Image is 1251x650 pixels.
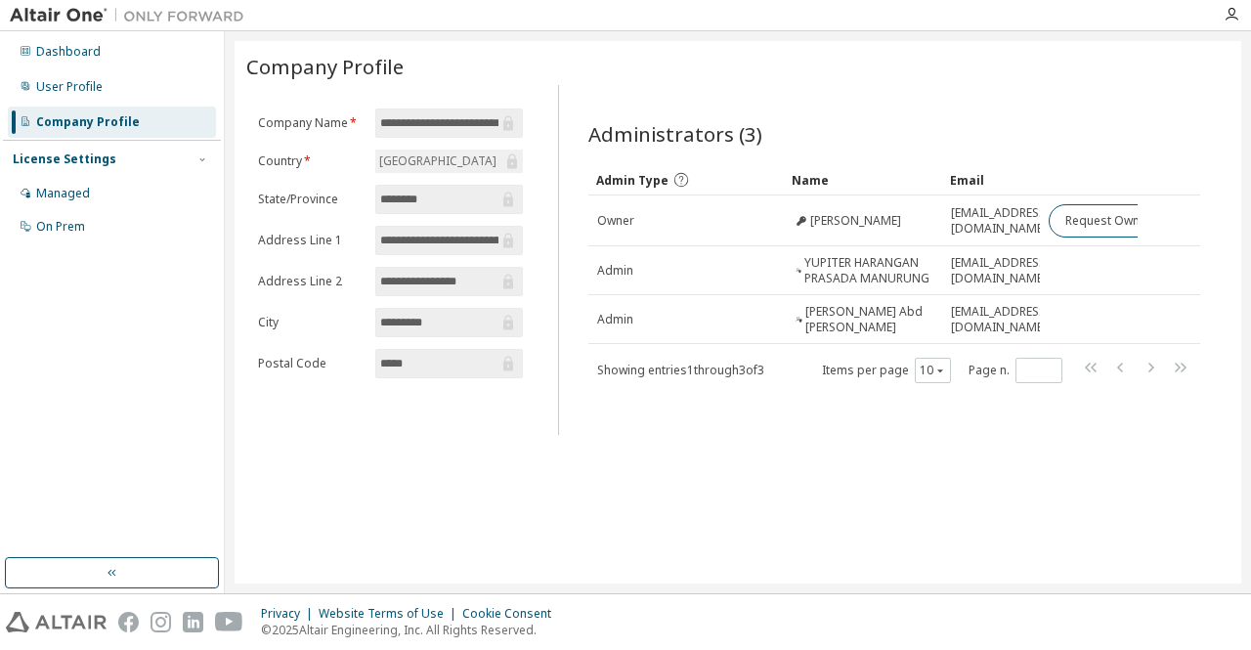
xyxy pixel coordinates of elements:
[36,44,101,60] div: Dashboard
[810,213,901,229] span: [PERSON_NAME]
[920,363,946,378] button: 10
[596,172,669,189] span: Admin Type
[376,151,499,172] div: [GEOGRAPHIC_DATA]
[183,612,203,632] img: linkedin.svg
[36,186,90,201] div: Managed
[258,274,364,289] label: Address Line 2
[375,150,522,173] div: [GEOGRAPHIC_DATA]
[969,358,1062,383] span: Page n.
[6,612,107,632] img: altair_logo.svg
[13,152,116,167] div: License Settings
[588,120,762,148] span: Administrators (3)
[950,164,1032,195] div: Email
[804,255,933,286] span: YUPITER HARANGAN PRASADA MANURUNG
[597,362,764,378] span: Showing entries 1 through 3 of 3
[1049,204,1214,238] button: Request Owner Change
[258,233,364,248] label: Address Line 1
[951,255,1050,286] span: [EMAIL_ADDRESS][DOMAIN_NAME]
[258,315,364,330] label: City
[597,213,634,229] span: Owner
[261,622,563,638] p: © 2025 Altair Engineering, Inc. All Rights Reserved.
[151,612,171,632] img: instagram.svg
[215,612,243,632] img: youtube.svg
[792,164,935,195] div: Name
[258,356,364,371] label: Postal Code
[258,115,364,131] label: Company Name
[36,114,140,130] div: Company Profile
[951,205,1050,237] span: [EMAIL_ADDRESS][DOMAIN_NAME]
[36,79,103,95] div: User Profile
[10,6,254,25] img: Altair One
[462,606,563,622] div: Cookie Consent
[597,263,633,279] span: Admin
[319,606,462,622] div: Website Terms of Use
[36,219,85,235] div: On Prem
[951,304,1050,335] span: [EMAIL_ADDRESS][DOMAIN_NAME]
[597,312,633,327] span: Admin
[246,53,404,80] span: Company Profile
[822,358,951,383] span: Items per page
[261,606,319,622] div: Privacy
[805,304,933,335] span: [PERSON_NAME] Abd [PERSON_NAME]
[258,153,364,169] label: Country
[258,192,364,207] label: State/Province
[118,612,139,632] img: facebook.svg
